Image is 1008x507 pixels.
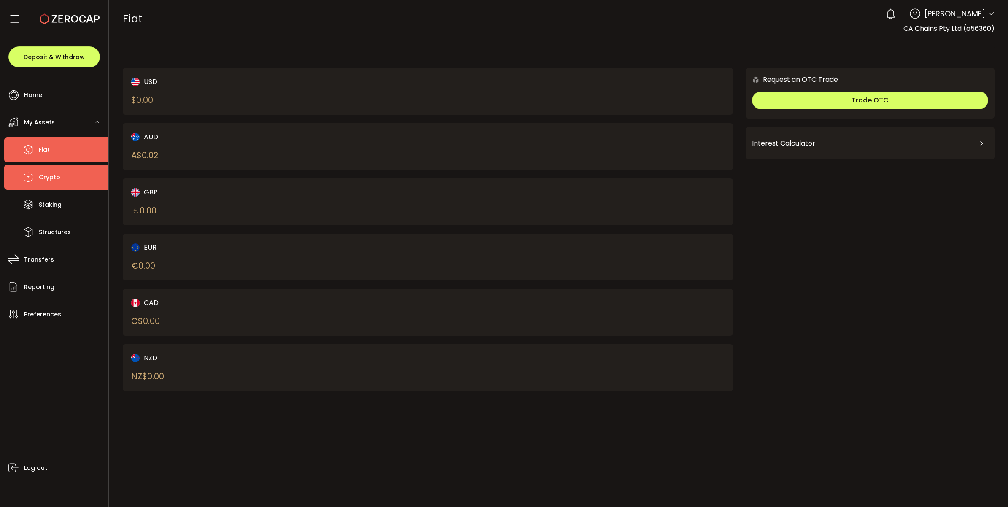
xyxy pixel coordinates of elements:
[131,299,140,307] img: cad_portfolio.svg
[746,74,838,85] div: Request an OTC Trade
[131,133,140,141] img: aud_portfolio.svg
[24,462,47,474] span: Log out
[131,132,398,142] div: AUD
[131,259,155,272] div: € 0.00
[131,297,398,308] div: CAD
[39,171,60,183] span: Crypto
[39,226,71,238] span: Structures
[123,11,143,26] span: Fiat
[131,315,160,327] div: C$ 0.00
[131,78,140,86] img: usd_portfolio.svg
[39,199,62,211] span: Staking
[131,76,398,87] div: USD
[131,187,398,197] div: GBP
[752,76,760,84] img: 6nGpN7MZ9FLuBP83NiajKbTRY4UzlzQtBKtCrLLspmCkSvCZHBKvY3NxgQaT5JnOQREvtQ257bXeeSTueZfAPizblJ+Fe8JwA...
[131,204,156,217] div: ￡ 0.00
[24,308,61,321] span: Preferences
[966,467,1008,507] div: 聊天小组件
[131,243,140,252] img: eur_portfolio.svg
[131,94,153,106] div: $ 0.00
[752,133,988,154] div: Interest Calculator
[24,116,55,129] span: My Assets
[131,242,398,253] div: EUR
[131,370,164,383] div: NZ$ 0.00
[24,89,42,101] span: Home
[852,95,889,105] span: Trade OTC
[24,54,85,60] span: Deposit & Withdraw
[131,354,140,362] img: nzd_portfolio.svg
[131,149,159,162] div: A$ 0.02
[131,353,398,363] div: NZD
[924,8,985,19] span: [PERSON_NAME]
[24,253,54,266] span: Transfers
[24,281,54,293] span: Reporting
[131,188,140,197] img: gbp_portfolio.svg
[966,467,1008,507] iframe: Chat Widget
[39,144,50,156] span: Fiat
[752,92,988,109] button: Trade OTC
[903,24,995,33] span: CA Chains Pty Ltd (a56360)
[8,46,100,67] button: Deposit & Withdraw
